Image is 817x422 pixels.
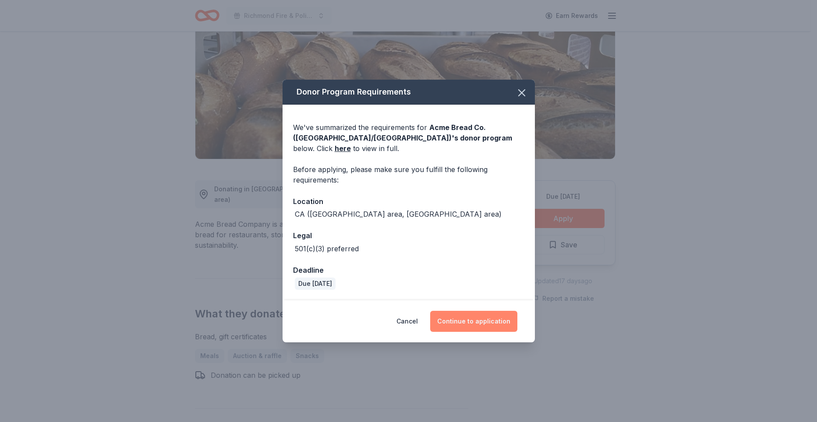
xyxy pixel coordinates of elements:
[396,311,418,332] button: Cancel
[293,196,524,207] div: Location
[293,230,524,241] div: Legal
[283,80,535,105] div: Donor Program Requirements
[293,122,524,154] div: We've summarized the requirements for below. Click to view in full.
[295,278,336,290] div: Due [DATE]
[295,243,359,254] div: 501(c)(3) preferred
[430,311,517,332] button: Continue to application
[293,164,524,185] div: Before applying, please make sure you fulfill the following requirements:
[295,209,502,219] div: CA ([GEOGRAPHIC_DATA] area, [GEOGRAPHIC_DATA] area)
[293,264,524,276] div: Deadline
[335,143,351,154] a: here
